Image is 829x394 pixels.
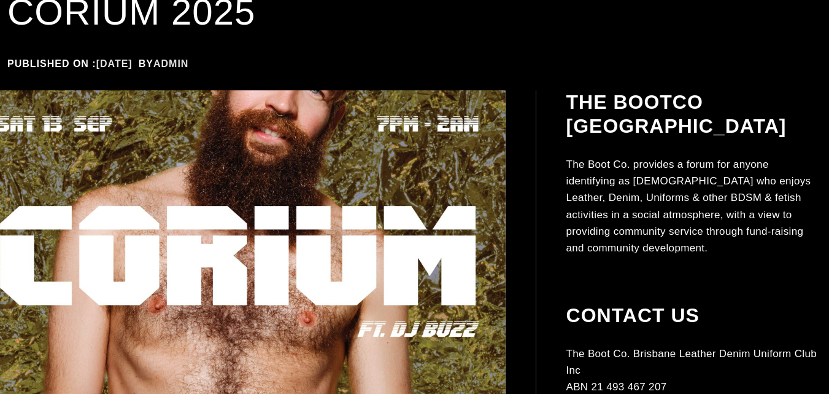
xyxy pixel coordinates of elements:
[139,58,195,69] span: by
[566,156,820,256] p: The Boot Co. provides a forum for anyone identifying as [DEMOGRAPHIC_DATA] who enjoys Leather, De...
[566,304,820,327] h2: Contact Us
[803,353,811,384] strong: Scroll
[96,58,133,69] a: [DATE]
[7,58,139,69] span: Published on :
[153,58,188,69] a: admin
[566,90,820,138] h2: The BootCo [GEOGRAPHIC_DATA]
